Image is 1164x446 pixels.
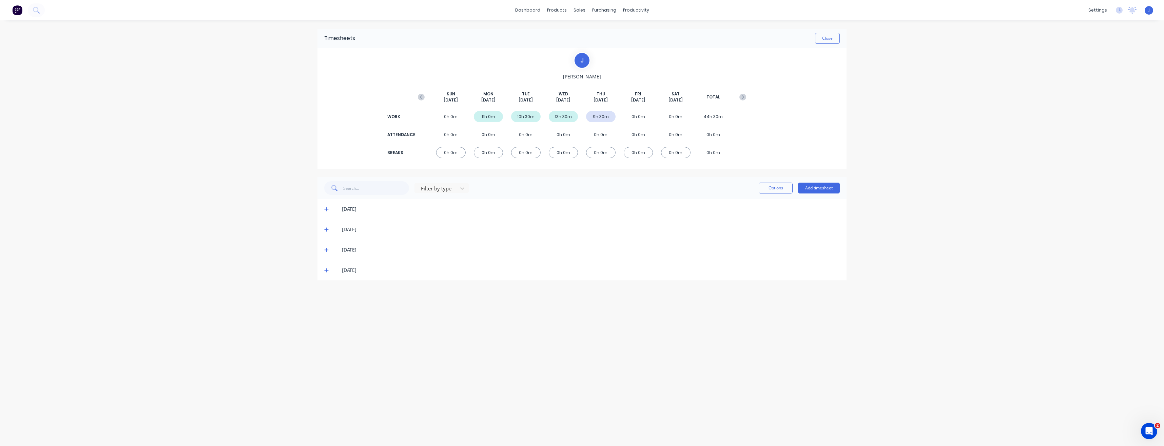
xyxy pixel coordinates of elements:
[474,129,503,140] div: 0h 0m
[635,91,641,97] span: FRI
[512,5,544,15] a: dashboard
[759,183,793,193] button: Options
[549,111,578,122] div: 13h 30m
[672,91,680,97] span: SAT
[1155,423,1160,428] span: 2
[387,114,414,120] div: WORK
[556,97,570,103] span: [DATE]
[620,5,653,15] div: productivity
[631,97,645,103] span: [DATE]
[589,5,620,15] div: purchasing
[474,111,503,122] div: 11h 0m
[699,111,728,122] div: 44h 30m
[544,5,570,15] div: products
[481,97,496,103] span: [DATE]
[12,5,22,15] img: Factory
[511,129,541,140] div: 0h 0m
[586,147,616,158] div: 0h 0m
[436,147,466,158] div: 0h 0m
[574,52,590,69] div: J
[444,97,458,103] span: [DATE]
[668,97,683,103] span: [DATE]
[624,129,653,140] div: 0h 0m
[586,111,616,122] div: 9h 30m
[699,129,728,140] div: 0h 0m
[511,147,541,158] div: 0h 0m
[661,147,691,158] div: 0h 0m
[549,147,578,158] div: 0h 0m
[1148,7,1150,13] span: J
[342,205,840,213] div: [DATE]
[474,147,503,158] div: 0h 0m
[586,129,616,140] div: 0h 0m
[511,111,541,122] div: 10h 30m
[699,147,728,158] div: 0h 0m
[324,34,355,42] div: Timesheets
[1085,5,1110,15] div: settings
[624,147,653,158] div: 0h 0m
[549,129,578,140] div: 0h 0m
[519,97,533,103] span: [DATE]
[387,150,414,156] div: BREAKS
[343,181,409,195] input: Search...
[483,91,493,97] span: MON
[447,91,455,97] span: SUN
[661,129,691,140] div: 0h 0m
[563,73,601,80] span: [PERSON_NAME]
[559,91,568,97] span: WED
[342,266,840,274] div: [DATE]
[661,111,691,122] div: 0h 0m
[597,91,605,97] span: THU
[387,132,414,138] div: ATTENDANCE
[594,97,608,103] span: [DATE]
[436,111,466,122] div: 0h 0m
[815,33,840,44] button: Close
[624,111,653,122] div: 0h 0m
[570,5,589,15] div: sales
[436,129,466,140] div: 0h 0m
[342,246,840,254] div: [DATE]
[706,94,720,100] span: TOTAL
[522,91,530,97] span: TUE
[342,226,840,233] div: [DATE]
[1141,423,1157,439] iframe: Intercom live chat
[798,183,840,193] button: Add timesheet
